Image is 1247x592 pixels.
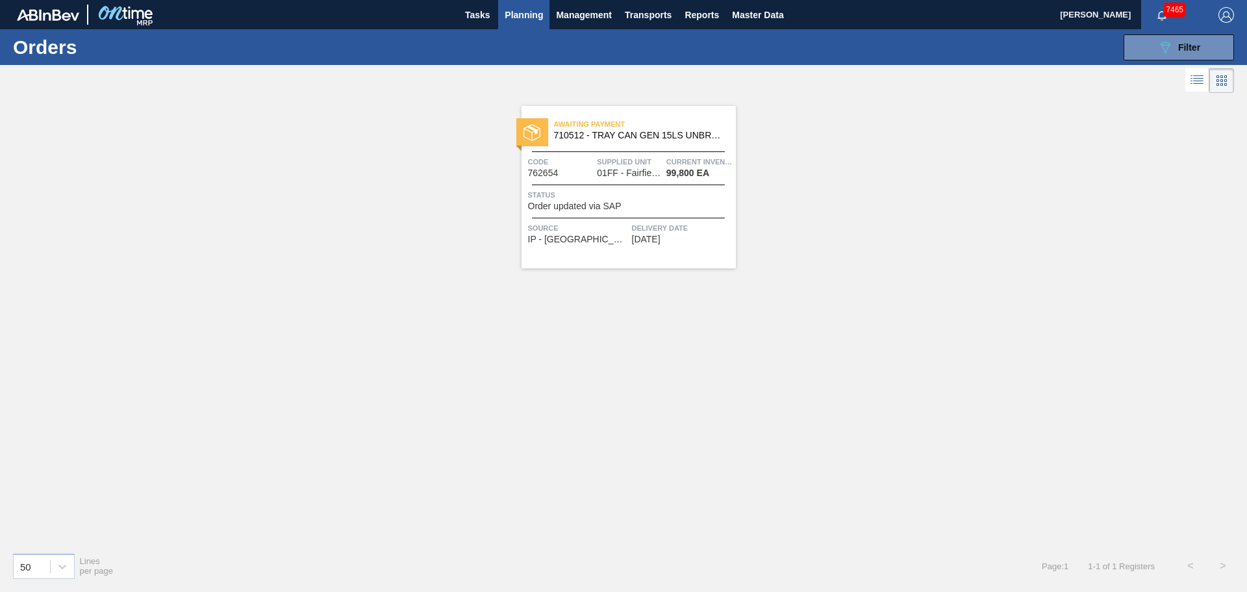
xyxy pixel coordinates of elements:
[505,7,543,23] span: Planning
[1178,42,1200,53] span: Filter
[632,235,661,244] span: 08/01/2025
[625,7,672,23] span: Transports
[463,7,492,23] span: Tasks
[597,155,663,168] span: Supplied Unit
[1209,68,1234,93] div: Card Vision
[1088,561,1155,571] span: 1 - 1 of 1 Registers
[512,106,736,268] a: statusAwaiting Payment710512 - TRAY CAN GEN 15LS UNBRANDED 25OZ GEN CORCode762654Supplied Unit01F...
[1207,550,1239,582] button: >
[1218,7,1234,23] img: Logout
[528,155,594,168] span: Code
[632,222,733,235] span: Delivery Date
[1163,3,1186,17] span: 7465
[13,40,207,55] h1: Orders
[80,556,114,576] span: Lines per page
[17,9,79,21] img: TNhmsLtSVTkK8tSr43FrP2fwEKptu5GPRR3wAAAABJRU5ErkJggg==
[20,561,31,572] div: 50
[528,168,559,178] span: 762654
[732,7,783,23] span: Master Data
[597,168,662,178] span: 01FF - Fairfield Brewery
[523,124,540,141] img: status
[528,222,629,235] span: Source
[1124,34,1234,60] button: Filter
[1141,6,1183,24] button: Notifications
[528,235,629,244] span: IP - Elk Grove
[554,131,725,140] span: 710512 - TRAY CAN GEN 15LS UNBRANDED 25OZ GEN COR
[528,201,622,211] span: Order updated via SAP
[1185,68,1209,93] div: List Vision
[666,168,709,178] span: 99,800 EA
[1174,550,1207,582] button: <
[554,118,736,131] span: Awaiting Payment
[685,7,719,23] span: Reports
[556,7,612,23] span: Management
[528,188,733,201] span: Status
[666,155,733,168] span: Current inventory
[1042,561,1068,571] span: Page : 1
